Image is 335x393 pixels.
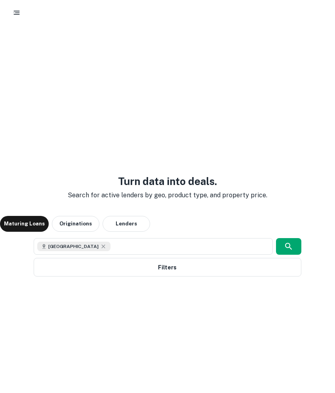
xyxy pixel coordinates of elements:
[103,216,150,232] button: Lenders
[61,174,274,189] h3: Turn data into deals.
[61,191,274,200] p: Search for active lenders by geo, product type, and property price.
[48,243,99,250] span: [GEOGRAPHIC_DATA]
[52,216,99,232] button: Originations
[34,258,302,277] button: Filters
[295,330,335,368] iframe: Chat Widget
